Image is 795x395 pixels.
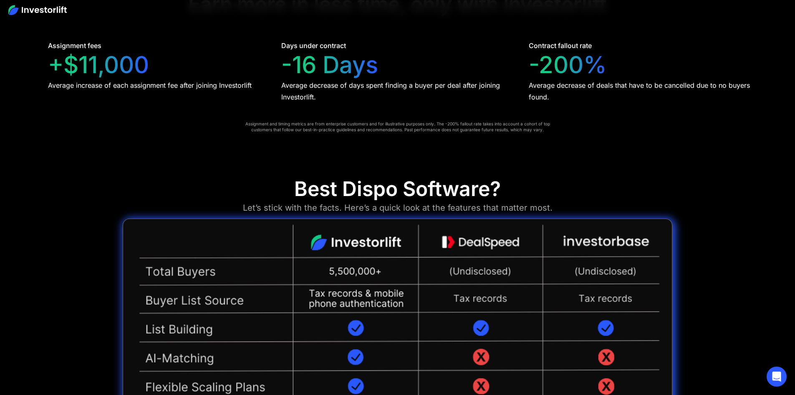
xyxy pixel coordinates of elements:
[243,201,553,214] div: Let’s stick with the facts. Here’s a quick look at the features that matter most.
[281,51,378,79] div: -16 Days
[281,41,346,51] div: Days under contract
[529,79,762,103] div: Average decrease of deals that have to be cancelled due to no buyers found.
[239,121,557,133] div: Assignment and timing metrics are from enterprise customers and for illustrative purposes only. T...
[48,51,149,79] div: +$11,000
[48,79,252,91] div: Average increase of each assignment fee after joining Investorlift
[529,41,592,51] div: Contract fallout rate
[294,177,501,201] div: Best Dispo Software?
[767,367,787,387] div: Open Intercom Messenger
[281,79,514,103] div: Average decrease of days spent finding a buyer per deal after joining Investorlift.
[529,51,607,79] div: -200%
[48,41,101,51] div: Assignment fees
